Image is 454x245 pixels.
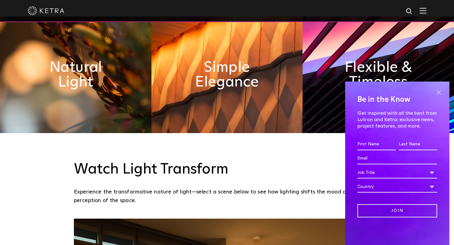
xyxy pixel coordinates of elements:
h3: Watch Light Transform [74,161,380,178]
h2: Natural Light [38,60,113,90]
div: Country [357,181,437,193]
div: Job Title [357,167,437,178]
img: Hamburger%20Nav.svg [420,8,426,13]
img: search icon [406,8,413,15]
img: ketra-logo-2019-white [28,6,64,15]
h2: Simple Elegance [189,60,265,90]
input: Join [357,204,437,217]
img: simple_elegance [151,17,303,133]
img: flexible_timeless_ketra [303,17,454,133]
h4: Be in the Know [357,94,437,105]
p: Get inspired with all the best from Lutron and Ketra: exclusive news, project features, and more. [357,110,437,129]
h2: Flexible & Timeless [341,60,416,90]
input: Email [357,153,437,164]
input: Last Name [399,139,437,150]
p: Experience the transformative nature of light—select a scene below to see how lighting shifts the... [74,188,377,205]
input: First Name [357,139,396,150]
